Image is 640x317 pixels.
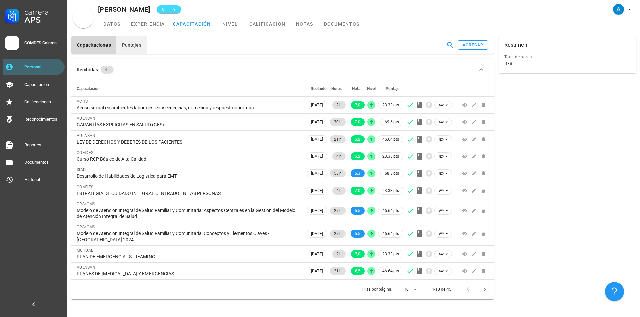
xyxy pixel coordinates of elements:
[331,86,342,91] span: Horas
[377,81,405,97] th: Puntaje
[362,280,419,299] div: Filas por página:
[458,40,488,50] button: agregar
[382,251,399,257] span: 23.33 pts
[504,60,512,66] div: 878
[366,81,377,97] th: Nivel
[116,36,147,54] button: Puntajes
[245,16,290,32] a: calificación
[77,248,93,253] span: MUTUAL
[77,184,93,189] span: COMDES
[336,250,342,258] span: 2 h
[355,101,360,109] span: 7,0
[3,94,65,110] a: Calificaciones
[334,169,342,177] span: 53 h
[386,86,399,91] span: Puntaje
[3,76,65,93] a: Capacitación
[311,153,323,160] span: [DATE]
[432,286,451,293] div: 1-10 de 45
[24,64,62,70] div: Personal
[77,150,93,155] span: COMDES
[77,230,300,243] div: Modelo de Atención Integral de Salud Familiar y Comunitaria: Conceptos y Elementos Claves - [GEOG...
[127,16,169,32] a: experiencia
[24,99,62,105] div: Calificaciones
[3,111,65,127] a: Reconocimientos
[382,136,399,143] span: 46.64 pts
[77,167,86,172] span: SIAD
[77,225,95,229] span: OPS/OMS
[311,101,323,109] span: [DATE]
[77,156,300,162] div: Curso RCP Básico de Alta Calidad
[336,152,342,160] span: 4 h
[504,54,631,60] div: Total de horas
[71,59,494,81] button: Recibidas 45
[77,207,300,219] div: Modelo de Atención Integral de Salud Familiar y Comunitaria: Aspectos Centrales en la Gestión del...
[24,82,62,87] div: Capacitación
[77,116,96,121] span: AULASAN
[172,6,177,13] span: 9
[311,136,323,143] span: [DATE]
[385,119,399,125] span: 69.6 pts
[382,230,399,237] span: 46.64 pts
[311,267,323,275] span: [DATE]
[169,16,215,32] a: capacitación
[355,230,360,238] span: 5.5
[73,7,94,28] div: avatar
[355,169,360,177] span: 5.3
[355,187,360,195] span: 7.0
[98,6,150,13] div: [PERSON_NAME]
[479,283,491,296] button: Página siguiente
[77,122,300,128] div: GARANTÍAS EXPLICITAS EN SALUD (GES)
[352,86,360,91] span: Nota
[3,154,65,170] a: Documentos
[334,230,342,238] span: 27 h
[336,187,342,195] span: 4 h
[382,102,399,108] span: 23.33 pts
[336,101,342,109] span: 2 h
[77,133,96,138] span: AULASAN
[161,6,166,13] span: C
[311,230,323,237] span: [DATE]
[355,250,360,258] span: 7,0
[334,267,342,275] span: 21 h
[105,66,110,74] span: 45
[347,81,366,97] th: Nota
[355,152,360,160] span: 6.2
[71,36,116,54] button: Capacitaciones
[385,170,399,177] span: 58.3 pts
[24,8,62,16] div: Carrera
[320,16,364,32] a: documentos
[71,81,305,97] th: Capacitación
[311,118,323,126] span: [DATE]
[77,265,96,270] span: AULASAN
[77,173,300,179] div: Desarrollo de Habilidades de Logística para EMT
[77,99,88,104] span: ACHS
[77,190,300,196] div: ESTRATEGIA DE CUIDADO INTEGRAL CENTRADO EN LAS PERSONAS
[24,160,62,165] div: Documentos
[3,137,65,153] a: Reportes
[334,118,342,126] span: 30 h
[329,81,347,97] th: Horas
[355,135,360,143] span: 6.2
[77,271,300,277] div: PLANES DE [MEDICAL_DATA] Y EMERGENCIAS
[311,250,323,258] span: [DATE]
[382,153,399,160] span: 23.33 pts
[290,16,320,32] a: notas
[355,207,360,215] span: 5.5
[24,16,62,24] div: APS
[97,16,127,32] a: datos
[3,59,65,75] a: Personal
[3,172,65,188] a: Historial
[613,4,624,15] div: avatar
[355,267,360,275] span: 6,5
[311,207,323,214] span: [DATE]
[504,36,527,54] div: Resumen
[367,86,376,91] span: Nivel
[24,117,62,122] div: Reconocimientos
[24,177,62,182] div: Historial
[462,43,484,47] div: agregar
[77,139,300,145] div: LEY DE DERECHOS Y DEBERES DE LOS PACIENTES
[77,42,111,48] span: Capacitaciones
[334,207,342,215] span: 27 h
[404,286,409,293] div: 10
[215,16,245,32] a: nivel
